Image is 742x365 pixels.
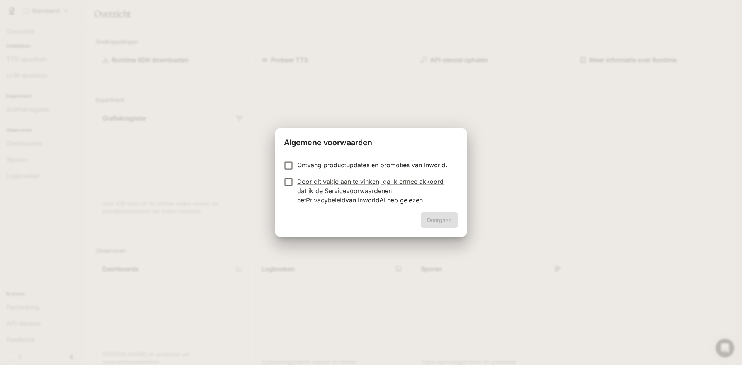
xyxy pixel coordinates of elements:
[345,196,423,204] font: van InworldAI heb gelezen
[284,138,372,147] font: Algemene voorwaarden
[423,196,425,204] font: .
[297,161,448,169] font: Ontvang productupdates en promoties van Inworld.
[297,178,444,195] a: Door dit vakje aan te vinken, ga ik ermee akkoord dat ik de Servicevoorwaarden
[306,196,345,204] a: Privacybeleid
